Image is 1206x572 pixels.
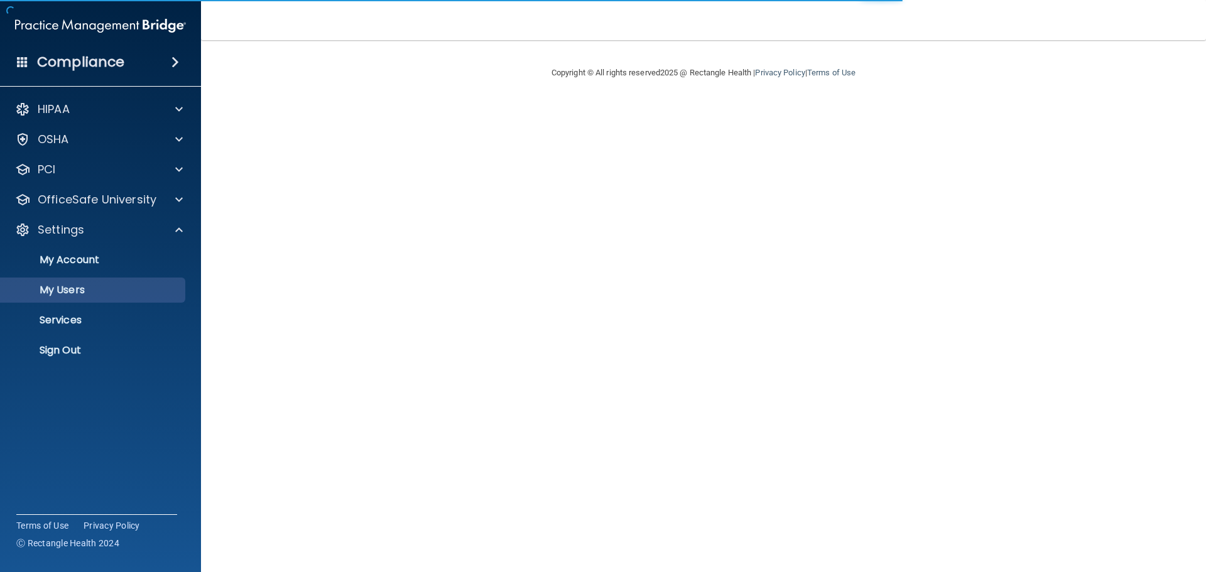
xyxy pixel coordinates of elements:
[15,222,183,237] a: Settings
[38,102,70,117] p: HIPAA
[38,192,156,207] p: OfficeSafe University
[38,162,55,177] p: PCI
[8,344,180,357] p: Sign Out
[16,537,119,549] span: Ⓒ Rectangle Health 2024
[807,68,856,77] a: Terms of Use
[8,254,180,266] p: My Account
[84,519,140,532] a: Privacy Policy
[37,53,124,71] h4: Compliance
[38,132,69,147] p: OSHA
[15,13,186,38] img: PMB logo
[38,222,84,237] p: Settings
[15,192,183,207] a: OfficeSafe University
[755,68,805,77] a: Privacy Policy
[8,314,180,326] p: Services
[16,519,68,532] a: Terms of Use
[8,284,180,296] p: My Users
[15,132,183,147] a: OSHA
[15,102,183,117] a: HIPAA
[474,53,933,93] div: Copyright © All rights reserved 2025 @ Rectangle Health | |
[15,162,183,177] a: PCI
